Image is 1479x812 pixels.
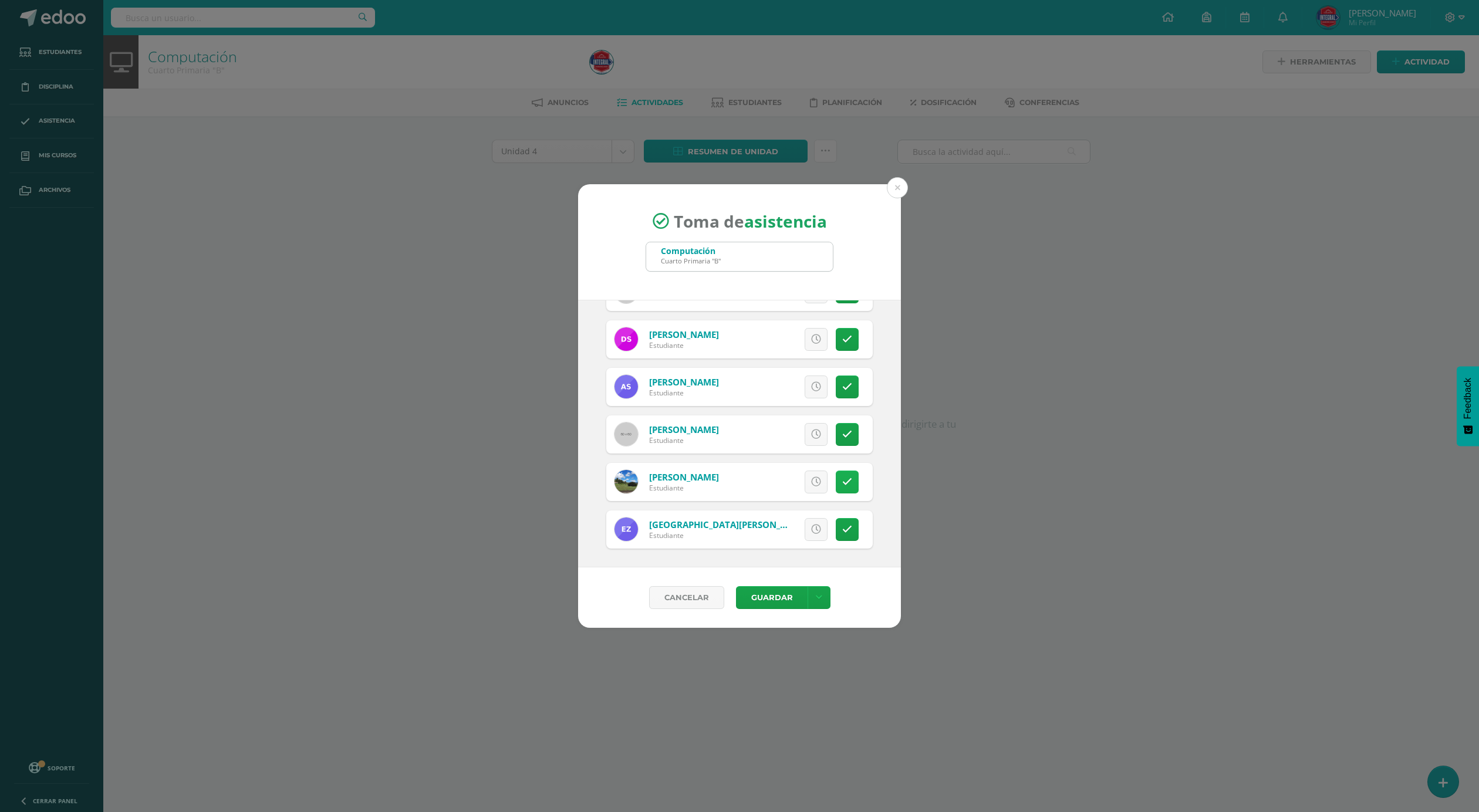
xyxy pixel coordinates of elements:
div: Estudiante [649,483,719,493]
a: [PERSON_NAME] [649,376,719,388]
button: Feedback - Mostrar encuesta [1457,366,1479,446]
span: Toma de [674,210,827,232]
div: Computación [661,245,721,256]
div: Cuarto Primaria "B" [661,256,721,265]
img: 36c930894248901d702782a4ae6406f4.png [614,470,638,493]
a: Cancelar [649,586,724,609]
a: [PERSON_NAME] [649,329,719,340]
span: Feedback [1463,378,1473,419]
img: 60x60 [614,422,638,446]
img: f48560f444e93ef2d34c768552bdb25b.png [614,327,638,351]
a: [PERSON_NAME] [649,471,719,483]
img: 9e69c8aee7b172a31d1f1b85608440f4.png [614,517,638,541]
input: Busca un grado o sección aquí... [646,242,833,271]
div: Estudiante [649,435,719,445]
button: Guardar [736,586,808,609]
div: Estudiante [649,340,719,350]
button: Close (Esc) [887,177,908,198]
div: Estudiante [649,388,719,398]
a: [GEOGRAPHIC_DATA][PERSON_NAME] [649,519,809,530]
div: Estudiante [649,530,790,540]
img: ca438ee5370e1fc5d318c6958b8919e8.png [614,375,638,398]
strong: asistencia [744,210,827,232]
a: [PERSON_NAME] [649,424,719,435]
